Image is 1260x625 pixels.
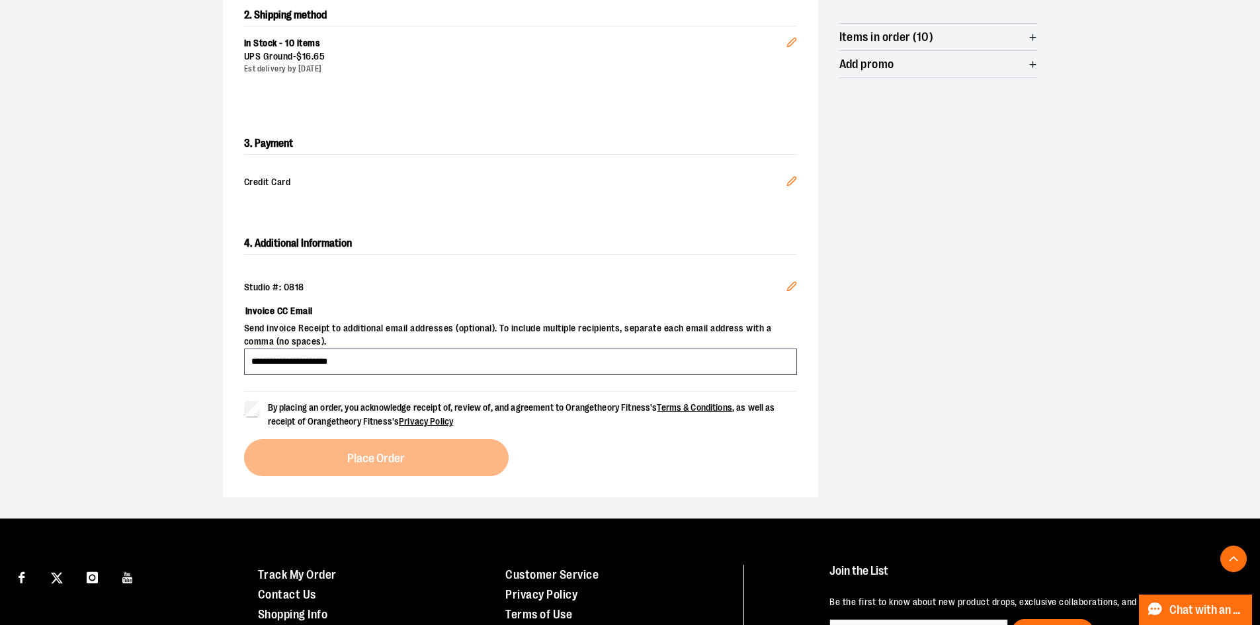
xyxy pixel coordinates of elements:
div: Est delivery by [DATE] [244,63,786,75]
a: Visit our X page [46,565,69,588]
span: Credit Card [244,176,786,190]
span: Chat with an Expert [1169,604,1244,616]
span: . [312,51,314,62]
a: Track My Order [258,568,337,581]
a: Privacy Policy [399,416,453,427]
a: Privacy Policy [505,588,577,601]
button: Back To Top [1220,546,1247,572]
button: Items in order (10) [839,24,1038,50]
div: Studio #: 0818 [244,281,797,294]
span: 16 [302,51,312,62]
a: Visit our Facebook page [10,565,33,588]
a: Terms & Conditions [657,402,732,413]
a: Customer Service [505,568,599,581]
button: Add promo [839,51,1038,77]
span: By placing an order, you acknowledge receipt of, review of, and agreement to Orangetheory Fitness... [268,402,775,427]
a: Visit our Instagram page [81,565,104,588]
button: Edit [776,16,808,62]
button: Edit [776,165,808,201]
div: UPS Ground - [244,50,786,63]
h4: Join the List [829,565,1230,589]
span: Items in order (10) [839,31,934,44]
h2: 4. Additional Information [244,233,797,255]
h2: 2. Shipping method [244,5,797,26]
a: Shopping Info [258,608,328,621]
div: In Stock - 10 items [244,37,786,50]
a: Visit our Youtube page [116,565,140,588]
a: Contact Us [258,588,316,601]
label: Invoice CC Email [244,300,797,322]
p: Be the first to know about new product drops, exclusive collaborations, and shopping events! [829,596,1230,609]
button: Chat with an Expert [1139,595,1253,625]
img: Twitter [51,572,63,584]
span: $ [296,51,302,62]
input: By placing an order, you acknowledge receipt of, review of, and agreement to Orangetheory Fitness... [244,401,260,417]
a: Terms of Use [505,608,572,621]
span: 65 [314,51,325,62]
h2: 3. Payment [244,133,797,155]
span: Add promo [839,58,894,71]
button: Edit [776,271,808,306]
span: Send invoice Receipt to additional email addresses (optional). To include multiple recipients, se... [244,322,797,349]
